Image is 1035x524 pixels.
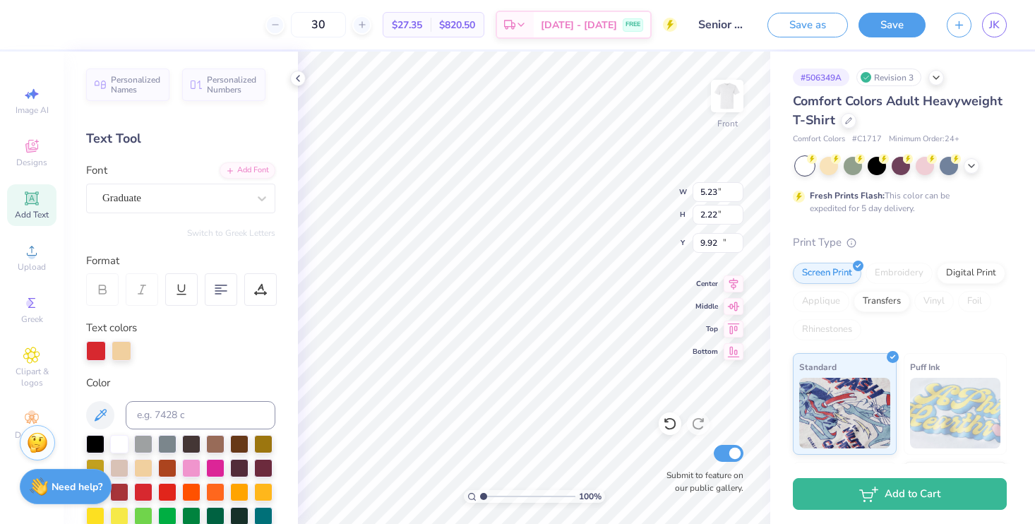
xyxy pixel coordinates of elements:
div: Transfers [854,291,910,312]
div: # 506349A [793,69,849,86]
span: Center [693,279,718,289]
span: Image AI [16,105,49,116]
div: Color [86,375,275,391]
div: Screen Print [793,263,861,284]
button: Save as [767,13,848,37]
div: Add Font [220,162,275,179]
label: Font [86,162,107,179]
div: Foil [958,291,991,312]
div: Applique [793,291,849,312]
span: $820.50 [439,18,475,32]
input: Untitled Design [688,11,757,39]
strong: Fresh Prints Flash: [810,190,885,201]
span: # C1717 [852,133,882,145]
span: Standard [799,359,837,374]
span: Add Text [15,209,49,220]
div: Format [86,253,277,269]
label: Submit to feature on our public gallery. [659,469,743,494]
span: Decorate [15,429,49,441]
a: JK [982,13,1007,37]
div: Embroidery [866,263,933,284]
button: Switch to Greek Letters [187,227,275,239]
input: e.g. 7428 c [126,401,275,429]
span: Puff Ink [910,359,940,374]
strong: Need help? [52,480,102,494]
div: Front [717,117,738,130]
div: Text Tool [86,129,275,148]
span: Greek [21,314,43,325]
span: Minimum Order: 24 + [889,133,959,145]
span: Top [693,324,718,334]
span: JK [989,17,1000,33]
span: Designs [16,157,47,168]
input: – – [291,12,346,37]
span: FREE [626,20,640,30]
label: Text colors [86,320,137,336]
button: Save [858,13,926,37]
span: 100 % [579,490,602,503]
span: Comfort Colors [793,133,845,145]
div: This color can be expedited for 5 day delivery. [810,189,983,215]
img: Puff Ink [910,378,1001,448]
span: Personalized Numbers [207,75,257,95]
span: [DATE] - [DATE] [541,18,617,32]
div: Rhinestones [793,319,861,340]
span: Bottom [693,347,718,357]
div: Vinyl [914,291,954,312]
span: Comfort Colors Adult Heavyweight T-Shirt [793,93,1003,129]
div: Digital Print [937,263,1005,284]
div: Revision 3 [856,69,921,86]
button: Add to Cart [793,478,1007,510]
span: Upload [18,261,46,273]
span: Clipart & logos [7,366,56,388]
span: Middle [693,302,718,311]
span: Personalized Names [111,75,161,95]
img: Front [713,82,741,110]
div: Print Type [793,234,1007,251]
img: Standard [799,378,890,448]
span: $27.35 [392,18,422,32]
